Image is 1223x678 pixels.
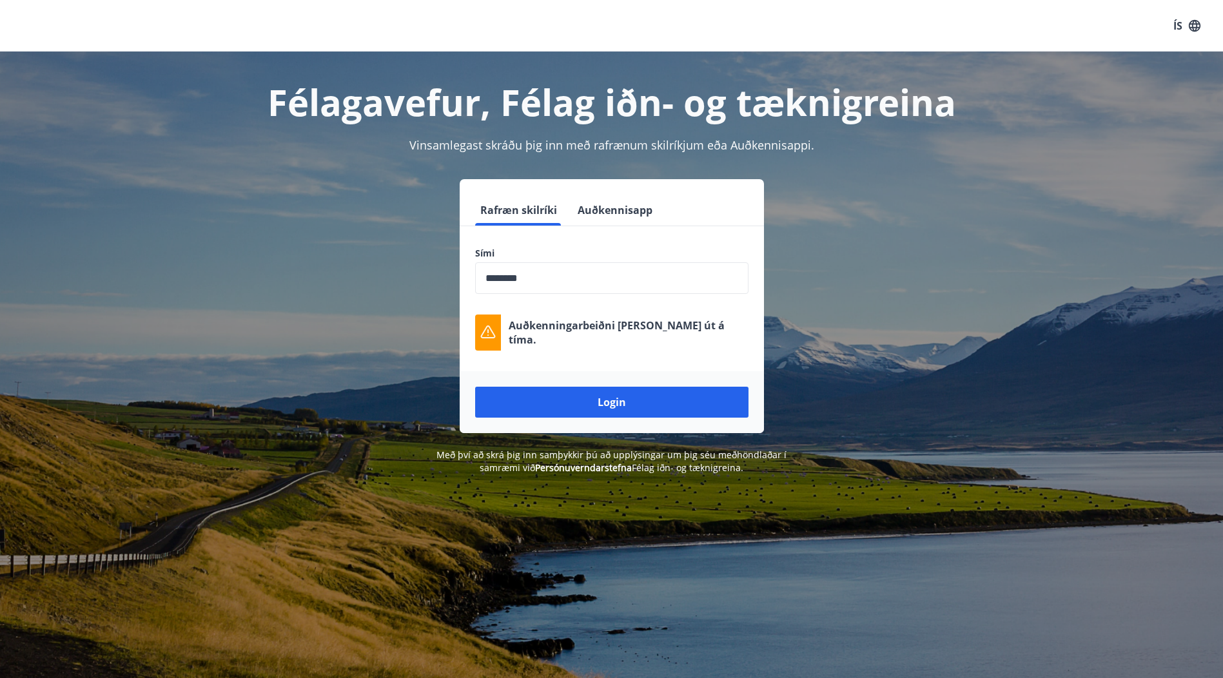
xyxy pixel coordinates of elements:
button: Login [475,387,748,418]
span: Með því að skrá þig inn samþykkir þú að upplýsingar um þig séu meðhöndlaðar í samræmi við Félag i... [436,449,787,474]
button: ÍS [1166,14,1208,37]
h1: Félagavefur, Félag iðn- og tæknigreina [163,77,1061,126]
span: Vinsamlegast skráðu þig inn með rafrænum skilríkjum eða Auðkennisappi. [409,137,814,153]
label: Sími [475,247,748,260]
button: Auðkennisapp [572,195,658,226]
a: Persónuverndarstefna [535,461,632,474]
button: Rafræn skilríki [475,195,562,226]
p: Auðkenningarbeiðni [PERSON_NAME] út á tíma. [509,318,748,347]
